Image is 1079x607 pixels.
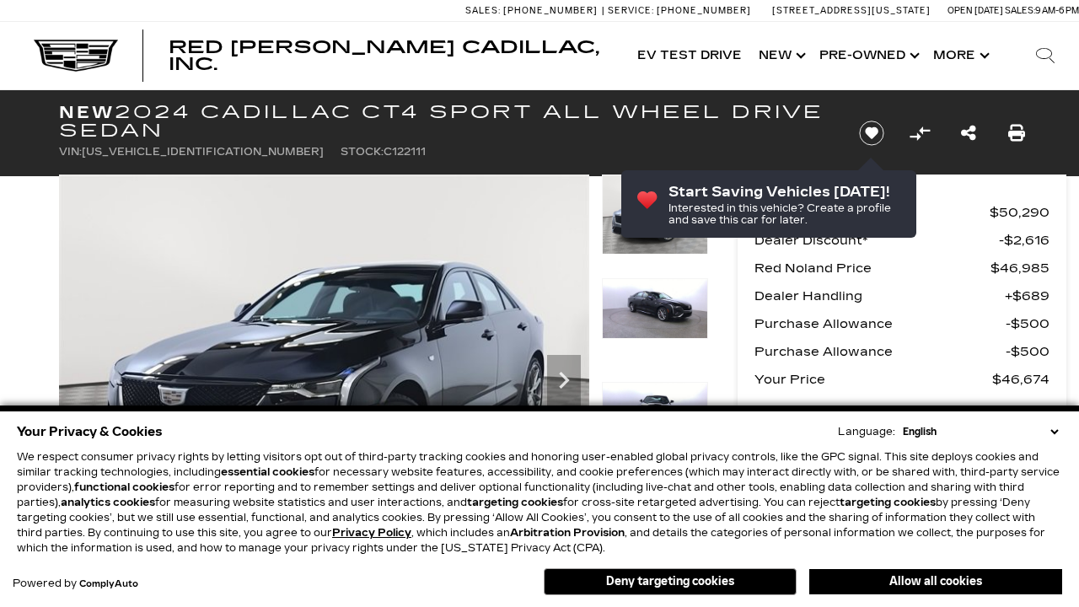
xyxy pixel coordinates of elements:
[34,40,118,72] img: Cadillac Dark Logo with Cadillac White Text
[809,569,1062,594] button: Allow all cookies
[629,22,750,89] a: EV Test Drive
[947,5,1003,16] span: Open [DATE]
[754,201,1049,224] a: MSRP $50,290
[59,102,115,122] strong: New
[332,527,411,539] a: Privacy Policy
[754,284,1049,308] a: Dealer Handling $689
[544,568,797,595] button: Deny targeting cookies
[608,5,654,16] span: Service:
[840,497,936,508] strong: targeting cookies
[79,579,138,589] a: ComplyAuto
[754,228,1049,252] a: Dealer Discount* $2,616
[17,420,163,443] span: Your Privacy & Cookies
[169,39,612,73] a: Red [PERSON_NAME] Cadillac, Inc.
[169,37,599,74] span: Red [PERSON_NAME] Cadillac, Inc.
[61,497,155,508] strong: analytics cookies
[602,382,708,443] img: New 2024 Black Raven Cadillac Sport image 3
[754,340,1006,363] span: Purchase Allowance
[602,6,755,15] a: Service: [PHONE_NUMBER]
[1008,121,1025,145] a: Print this New 2024 Cadillac CT4 Sport All Wheel Drive Sedan
[602,278,708,339] img: New 2024 Black Raven Cadillac Sport image 2
[467,497,563,508] strong: targeting cookies
[990,256,1049,280] span: $46,985
[754,256,1049,280] a: Red Noland Price $46,985
[13,578,138,589] div: Powered by
[1006,340,1049,363] span: $500
[754,284,1005,308] span: Dealer Handling
[1005,5,1035,16] span: Sales:
[503,5,598,16] span: [PHONE_NUMBER]
[750,22,811,89] a: New
[772,5,931,16] a: [STREET_ADDRESS][US_STATE]
[990,201,1049,224] span: $50,290
[59,146,82,158] span: VIN:
[510,527,625,539] strong: Arbitration Provision
[899,424,1062,439] select: Language Select
[853,120,890,147] button: Save vehicle
[657,5,751,16] span: [PHONE_NUMBER]
[74,481,174,493] strong: functional cookies
[754,340,1049,363] a: Purchase Allowance $500
[838,427,895,437] div: Language:
[1006,312,1049,336] span: $500
[465,5,501,16] span: Sales:
[754,368,1049,391] a: Your Price $46,674
[961,121,976,145] a: Share this New 2024 Cadillac CT4 Sport All Wheel Drive Sedan
[547,355,581,406] div: Next
[1035,5,1079,16] span: 9 AM-6 PM
[999,228,1049,252] span: $2,616
[992,368,1049,391] span: $46,674
[1005,284,1049,308] span: $689
[754,228,999,252] span: Dealer Discount*
[59,175,589,572] img: New 2024 Black Raven Cadillac Sport image 1
[384,146,426,158] span: C122111
[221,466,314,478] strong: essential cookies
[82,146,324,158] span: [US_VEHICLE_IDENTIFICATION_NUMBER]
[811,22,925,89] a: Pre-Owned
[754,256,990,280] span: Red Noland Price
[465,6,602,15] a: Sales: [PHONE_NUMBER]
[754,312,1006,336] span: Purchase Allowance
[754,368,992,391] span: Your Price
[907,121,932,146] button: Compare vehicle
[602,175,708,255] img: New 2024 Black Raven Cadillac Sport image 1
[17,449,1062,556] p: We respect consumer privacy rights by letting visitors opt out of third-party tracking cookies an...
[59,103,830,140] h1: 2024 Cadillac CT4 Sport All Wheel Drive Sedan
[341,146,384,158] span: Stock:
[754,201,990,224] span: MSRP
[754,312,1049,336] a: Purchase Allowance $500
[925,22,995,89] button: More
